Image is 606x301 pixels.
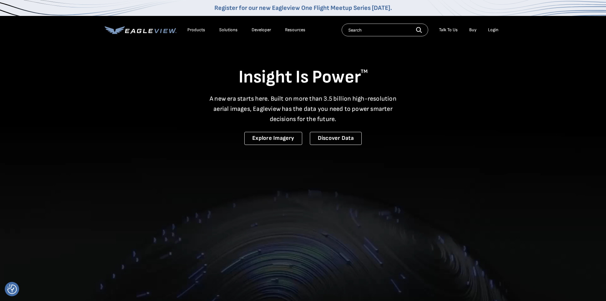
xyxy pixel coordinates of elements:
[214,4,392,12] a: Register for our new Eagleview One Flight Meetup Series [DATE].
[342,24,428,36] input: Search
[206,94,401,124] p: A new era starts here. Built on more than 3.5 billion high-resolution aerial images, Eagleview ha...
[252,27,271,33] a: Developer
[219,27,238,33] div: Solutions
[187,27,205,33] div: Products
[469,27,477,33] a: Buy
[285,27,305,33] div: Resources
[244,132,302,145] a: Explore Imagery
[361,68,368,75] sup: TM
[7,284,17,294] img: Revisit consent button
[7,284,17,294] button: Consent Preferences
[310,132,362,145] a: Discover Data
[439,27,458,33] div: Talk To Us
[105,66,502,89] h1: Insight Is Power
[488,27,498,33] div: Login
